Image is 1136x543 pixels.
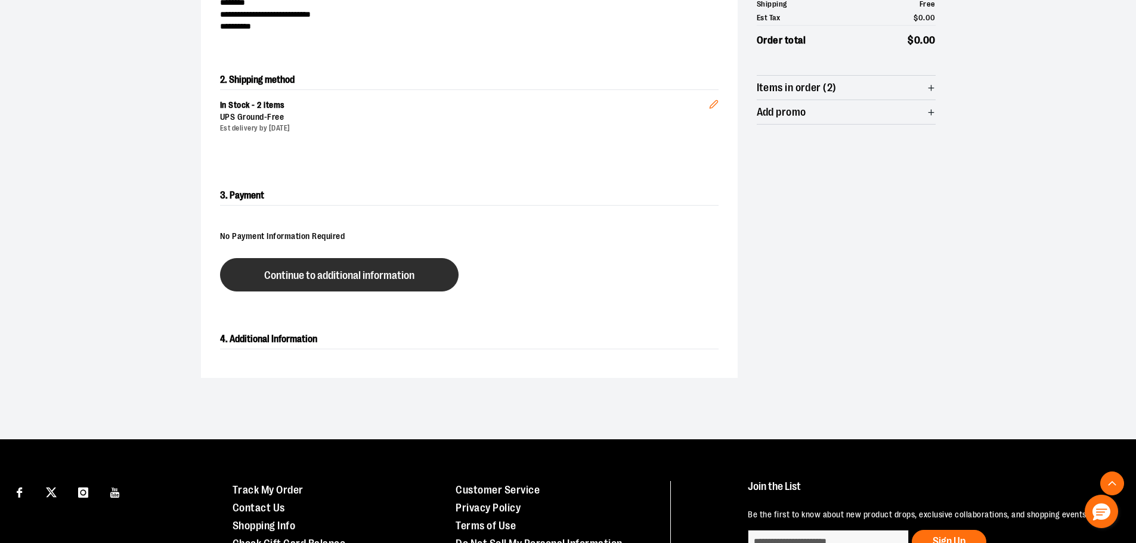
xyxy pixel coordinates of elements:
button: Add promo [757,100,936,124]
span: 00 [923,35,936,46]
a: Customer Service [456,484,540,496]
h2: 4. Additional Information [220,330,719,349]
span: . [920,35,923,46]
a: Contact Us [233,502,285,514]
a: Visit our Youtube page [105,481,126,502]
div: No Payment Information Required [220,225,719,249]
span: Items in order (2) [757,82,837,94]
a: Shopping Info [233,520,296,532]
div: Est delivery by [DATE] [220,123,709,134]
span: 0 [918,13,924,22]
h2: 2. Shipping method [220,70,719,89]
h4: Join the List [748,481,1109,503]
a: Privacy Policy [456,502,521,514]
a: Visit our X page [41,481,62,502]
h2: 3. Payment [220,186,719,206]
button: Back To Top [1100,471,1124,495]
span: Add promo [757,107,806,118]
a: Visit our Facebook page [9,481,30,502]
button: Hello, have a question? Let’s chat. [1085,495,1118,528]
button: Continue to additional information [220,258,459,291]
span: . [923,13,925,22]
div: In Stock - 2 items [220,100,709,111]
span: Free [267,112,284,122]
span: $ [914,13,918,22]
a: Terms of Use [456,520,516,532]
span: Est Tax [757,12,781,24]
span: 0 [914,35,921,46]
button: Edit [699,80,728,122]
img: Twitter [46,487,57,498]
div: UPS Ground - [220,111,709,123]
span: 00 [925,13,936,22]
button: Items in order (2) [757,76,936,100]
span: $ [908,35,914,46]
p: Be the first to know about new product drops, exclusive collaborations, and shopping events! [748,509,1109,521]
span: Order total [757,33,806,48]
span: Continue to additional information [264,270,414,281]
a: Visit our Instagram page [73,481,94,502]
a: Track My Order [233,484,304,496]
